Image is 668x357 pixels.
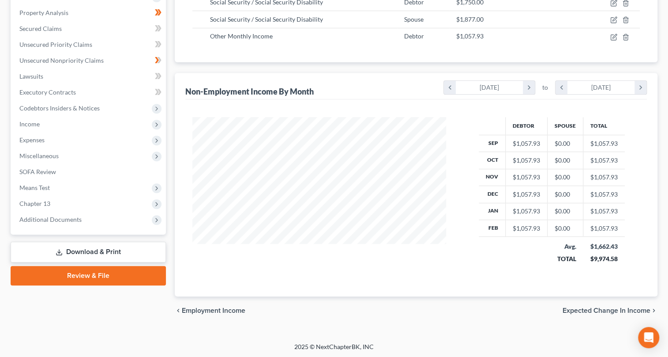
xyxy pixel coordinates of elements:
[185,86,314,97] div: Non-Employment Income By Month
[555,224,576,233] div: $0.00
[175,307,182,314] i: chevron_left
[479,135,506,152] th: Sep
[479,220,506,237] th: Feb
[12,164,166,180] a: SOFA Review
[19,9,68,16] span: Property Analysis
[513,190,540,199] div: $1,057.93
[182,307,245,314] span: Employment Income
[19,168,56,175] span: SOFA Review
[11,266,166,285] a: Review & File
[19,25,62,32] span: Secured Claims
[513,207,540,216] div: $1,057.93
[563,307,657,314] button: Expected Change in Income chevron_right
[505,117,547,135] th: Debtor
[456,32,484,40] span: $1,057.93
[542,83,548,92] span: to
[12,53,166,68] a: Unsecured Nonpriority Claims
[583,169,625,186] td: $1,057.93
[19,216,82,223] span: Additional Documents
[513,156,540,165] div: $1,057.93
[479,186,506,203] th: Dec
[19,152,59,160] span: Miscellaneous
[590,254,618,263] div: $9,974.58
[12,21,166,37] a: Secured Claims
[583,135,625,152] td: $1,057.93
[456,15,484,23] span: $1,877.00
[555,156,576,165] div: $0.00
[479,152,506,169] th: Oct
[19,136,45,144] span: Expenses
[650,307,657,314] i: chevron_right
[19,120,40,128] span: Income
[555,139,576,148] div: $0.00
[19,200,50,207] span: Chapter 13
[404,32,424,40] span: Debtor
[554,242,576,251] div: Avg.
[547,117,583,135] th: Spouse
[19,72,43,80] span: Lawsuits
[175,307,245,314] button: chevron_left Employment Income
[590,242,618,251] div: $1,662.43
[513,224,540,233] div: $1,057.93
[479,203,506,220] th: Jan
[513,173,540,182] div: $1,057.93
[12,5,166,21] a: Property Analysis
[210,32,273,40] span: Other Monthly Income
[554,254,576,263] div: TOTAL
[583,203,625,220] td: $1,057.93
[11,242,166,262] a: Download & Print
[555,207,576,216] div: $0.00
[12,68,166,84] a: Lawsuits
[456,81,523,94] div: [DATE]
[19,184,50,191] span: Means Test
[444,81,456,94] i: chevron_left
[583,117,625,135] th: Total
[19,57,104,64] span: Unsecured Nonpriority Claims
[12,37,166,53] a: Unsecured Priority Claims
[583,220,625,237] td: $1,057.93
[404,15,424,23] span: Spouse
[523,81,535,94] i: chevron_right
[210,15,323,23] span: Social Security / Social Security Disability
[563,307,650,314] span: Expected Change in Income
[638,327,659,348] div: Open Intercom Messenger
[19,88,76,96] span: Executory Contracts
[567,81,635,94] div: [DATE]
[555,173,576,182] div: $0.00
[555,81,567,94] i: chevron_left
[19,41,92,48] span: Unsecured Priority Claims
[513,139,540,148] div: $1,057.93
[12,84,166,100] a: Executory Contracts
[583,186,625,203] td: $1,057.93
[479,169,506,186] th: Nov
[583,152,625,169] td: $1,057.93
[634,81,646,94] i: chevron_right
[19,104,100,112] span: Codebtors Insiders & Notices
[555,190,576,199] div: $0.00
